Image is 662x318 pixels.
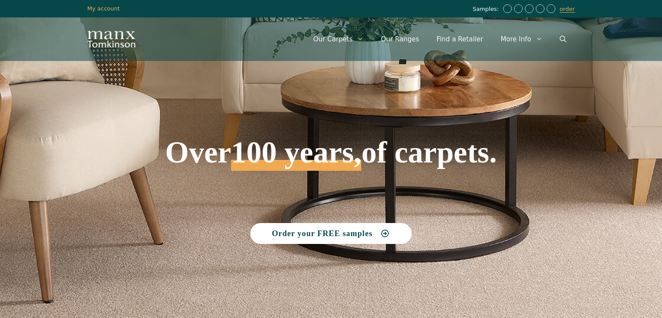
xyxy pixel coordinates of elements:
[305,26,373,52] a: Our Carpets
[492,26,551,52] a: More Info
[250,223,412,244] a: Order your FREE samples
[87,31,135,47] img: Manx Tomkinson
[272,230,373,237] span: Order your FREE samples
[87,74,575,171] h1: Over of carpets.
[372,26,428,52] a: Our Ranges
[231,145,361,171] span: 100 years,
[560,6,575,13] a: order
[428,26,492,52] a: Find a Retailer
[551,26,575,52] a: Open Search Bar
[305,26,575,52] nav: Primary
[87,5,120,12] a: My account
[473,6,501,13] span: Samples:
